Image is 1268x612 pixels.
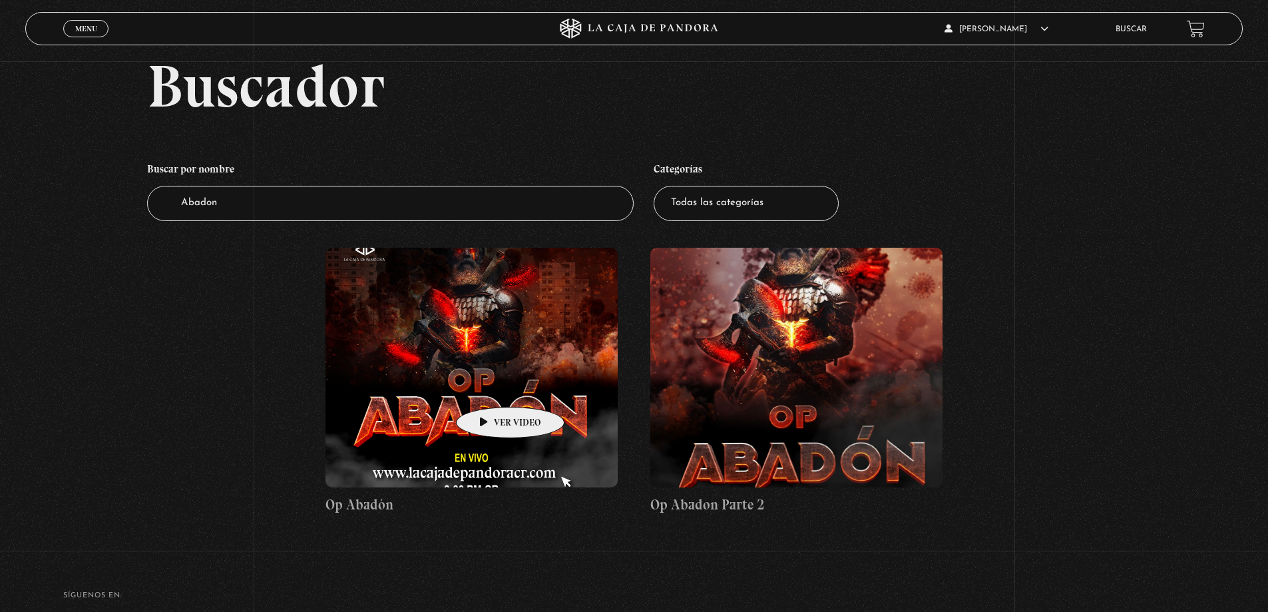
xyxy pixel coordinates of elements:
[650,494,943,515] h4: Op Abadon Parte 2
[147,56,1243,116] h2: Buscador
[63,592,1205,599] h4: SÍguenos en:
[945,25,1048,33] span: [PERSON_NAME]
[71,36,102,45] span: Cerrar
[1187,20,1205,38] a: View your shopping cart
[325,248,618,515] a: Op Abadón
[654,156,839,186] h4: Categorías
[147,156,634,186] h4: Buscar por nombre
[650,248,943,515] a: Op Abadon Parte 2
[325,494,618,515] h4: Op Abadón
[75,25,97,33] span: Menu
[1116,25,1147,33] a: Buscar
